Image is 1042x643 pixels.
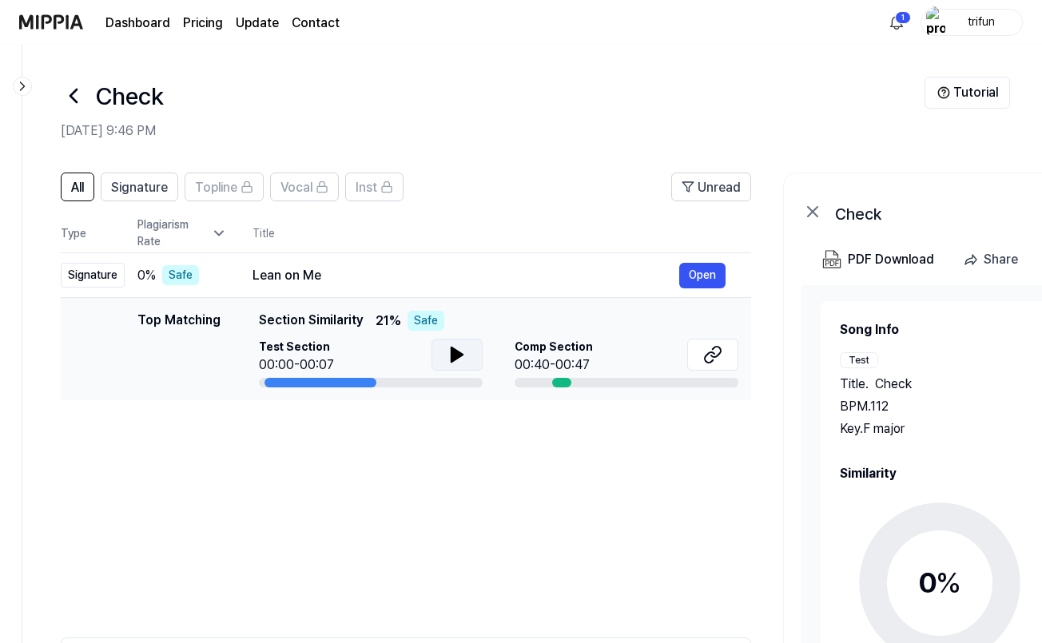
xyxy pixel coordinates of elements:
img: PDF Download [822,250,841,269]
div: Top Matching [137,311,221,387]
th: Title [253,214,751,252]
button: Unread [671,173,751,201]
div: Lean on Me [253,266,679,285]
span: Test Section [259,339,334,355]
span: Check [875,375,912,394]
button: Vocal [270,173,339,201]
a: Pricing [183,14,223,33]
button: Share [956,244,1031,276]
span: Vocal [280,178,312,197]
span: All [71,178,84,197]
div: Share [984,249,1018,270]
h2: [DATE] 9:46 PM [61,121,925,141]
button: profiletrifun [921,9,1023,36]
span: Title . [840,375,869,394]
div: 0 [918,562,961,605]
div: Plagiarism Rate [137,216,227,250]
img: profile [926,6,945,38]
a: Contact [292,14,340,33]
div: BPM. 112 [840,397,1024,416]
div: Key. F major [840,419,1024,439]
span: % [936,566,961,600]
span: Section Similarity [259,311,363,331]
span: Topline [195,178,237,197]
h1: Check [96,78,164,114]
span: Signature [111,178,168,197]
span: Unread [698,178,741,197]
a: Dashboard [105,14,170,33]
img: 알림 [887,13,906,32]
button: All [61,173,94,201]
button: 알림1 [884,10,909,35]
div: Test [840,352,878,368]
button: Open [679,263,726,288]
button: PDF Download [819,244,937,276]
div: Safe [162,265,199,285]
span: Inst [356,178,377,197]
span: 0 % [137,266,156,285]
button: Tutorial [925,77,1010,109]
button: Inst [345,173,404,201]
div: trifun [950,13,1012,30]
div: Safe [408,311,444,331]
img: Help [937,86,950,99]
a: Update [236,14,279,33]
div: 1 [895,11,911,24]
button: Topline [185,173,264,201]
span: Comp Section [515,339,593,355]
div: 00:40-00:47 [515,355,593,375]
div: 00:00-00:07 [259,355,334,375]
div: Signature [61,263,125,288]
div: PDF Download [848,249,934,270]
button: Signature [101,173,178,201]
th: Type [61,214,125,253]
span: 21 % [376,312,401,331]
